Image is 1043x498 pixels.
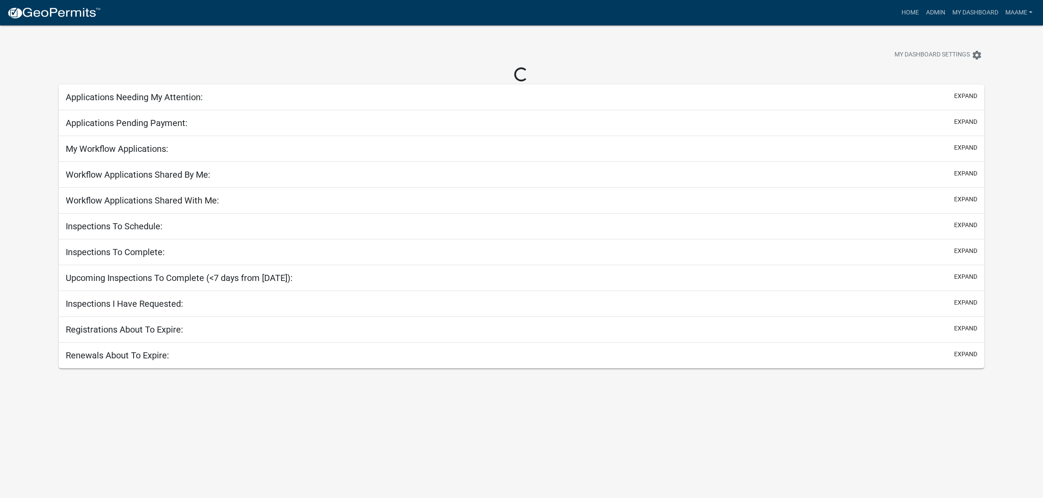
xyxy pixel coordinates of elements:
button: expand [954,91,977,101]
h5: Inspections I Have Requested: [66,298,183,309]
button: expand [954,195,977,204]
h5: Renewals About To Expire: [66,350,169,361]
i: settings [972,50,982,60]
button: expand [954,272,977,281]
button: expand [954,221,977,230]
a: Maame [1002,4,1036,21]
button: My Dashboard Settingssettings [887,46,989,63]
a: Home [898,4,923,21]
button: expand [954,324,977,333]
button: expand [954,117,977,126]
span: My Dashboard Settings [895,50,970,60]
h5: Workflow Applications Shared By Me: [66,169,210,180]
button: expand [954,143,977,152]
button: expand [954,246,977,256]
a: My Dashboard [949,4,1002,21]
h5: Applications Pending Payment: [66,118,187,128]
h5: Inspections To Complete: [66,247,165,257]
h5: Upcoming Inspections To Complete (<7 days from [DATE]): [66,273,293,283]
h5: Registrations About To Expire: [66,324,183,335]
button: expand [954,169,977,178]
a: Admin [923,4,949,21]
h5: My Workflow Applications: [66,144,168,154]
button: expand [954,350,977,359]
h5: Applications Needing My Attention: [66,92,203,102]
h5: Inspections To Schedule: [66,221,163,231]
button: expand [954,298,977,307]
h5: Workflow Applications Shared With Me: [66,195,219,206]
